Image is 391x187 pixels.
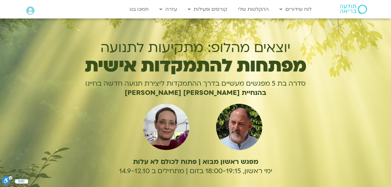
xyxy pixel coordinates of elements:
[127,3,152,15] a: תמכו בנו
[235,3,272,15] a: ההקלטות שלי
[340,5,367,14] img: תודעה בריאה
[62,40,329,55] h1: יוצאים מהלופ: מתקיעות לתנועה
[62,79,329,88] p: סדרה בת 5 מפגשים מעשיים בדרך ההתמקדות ליצירת תנועה חדשה בחיינו
[156,3,180,15] a: עזרה
[133,157,258,166] b: מפגש ראשון מבוא | פתוח לכולם לא עלות
[125,88,266,97] b: בהנחיית [PERSON_NAME] [PERSON_NAME]
[119,166,272,176] span: ימי ראשון, 18:00-19:15 בזום | מתחילים ב 14.9-12.10
[276,3,315,15] a: לוח שידורים
[62,59,329,73] h1: מפתחות להתמקדות אישית
[185,3,230,15] a: קורסים ופעילות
